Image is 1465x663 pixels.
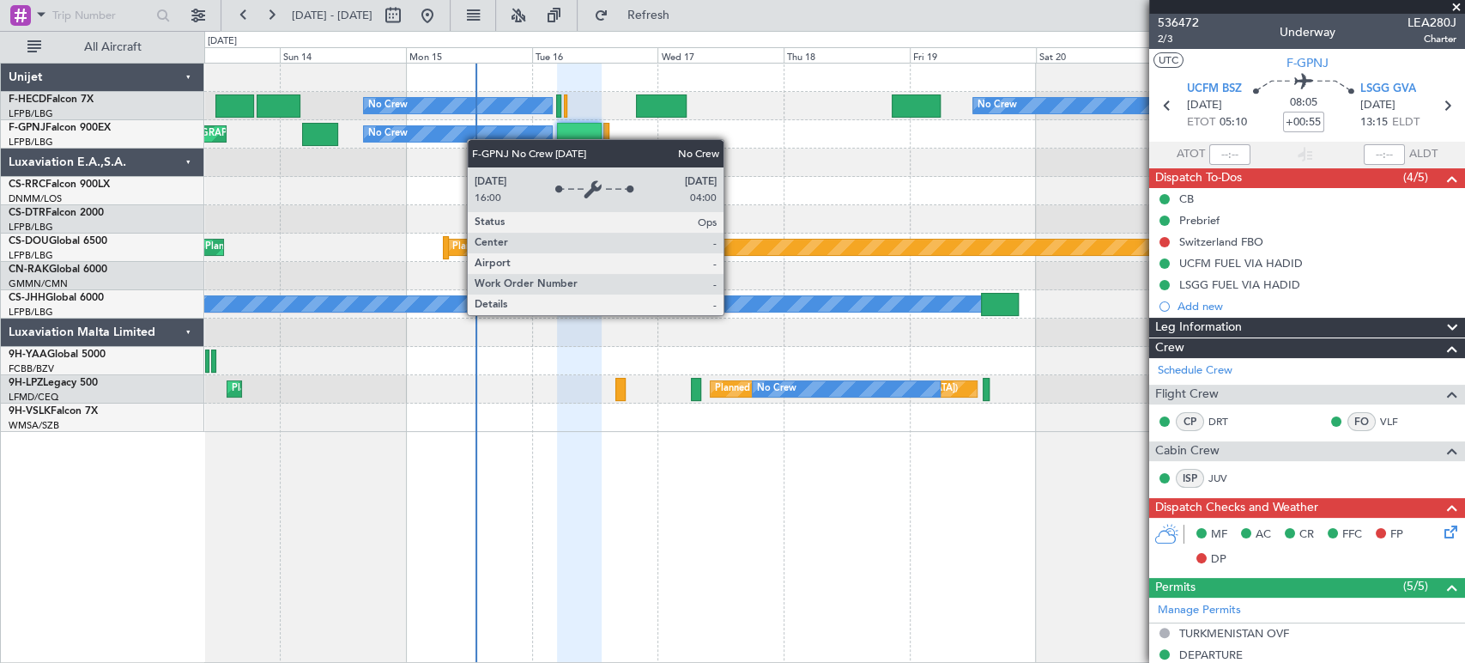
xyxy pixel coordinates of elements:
div: Sun 14 [280,47,406,63]
a: CS-DTRFalcon 2000 [9,208,104,218]
span: Cabin Crew [1155,441,1220,461]
div: LSGG FUEL VIA HADID [1179,277,1300,292]
button: UTC [1153,52,1184,68]
a: F-GPNJFalcon 900EX [9,123,111,133]
div: Underway [1280,23,1335,41]
a: CS-RRCFalcon 900LX [9,179,110,190]
a: 9H-YAAGlobal 5000 [9,350,106,360]
a: GMMN/CMN [9,277,68,290]
div: Planned Maint London ([GEOGRAPHIC_DATA]) [452,234,657,260]
div: Sat 13 [154,47,280,63]
span: ATOT [1177,146,1205,163]
span: (4/5) [1403,168,1428,186]
div: Sat 20 [1036,47,1162,63]
span: CS-JHH [9,293,45,303]
span: (5/5) [1403,577,1428,595]
div: Planned Maint Cannes ([GEOGRAPHIC_DATA]) [232,376,435,402]
span: UCFM BSZ [1187,81,1242,98]
span: Crew [1155,338,1184,358]
a: LFPB/LBG [9,221,53,234]
span: 13:15 [1360,114,1388,131]
a: LFPB/LBG [9,136,53,149]
a: CN-RAKGlobal 6000 [9,265,107,275]
input: Trip Number [52,3,151,28]
a: CS-DOUGlobal 6500 [9,236,107,246]
a: Manage Permits [1158,602,1241,619]
span: 9H-YAA [9,350,47,360]
div: Planned Maint [GEOGRAPHIC_DATA] ([GEOGRAPHIC_DATA]) [205,234,475,260]
span: F-GPNJ [1286,54,1329,72]
button: Refresh [586,2,689,29]
div: DEPARTURE [1179,648,1243,662]
div: Planned [GEOGRAPHIC_DATA] ([GEOGRAPHIC_DATA]) [715,376,958,402]
span: FFC [1342,526,1362,544]
div: Tue 16 [532,47,658,63]
span: Charter [1407,32,1456,46]
a: LFMD/CEQ [9,391,58,404]
a: LFPB/LBG [9,107,53,120]
div: UCFM FUEL VIA HADID [1179,256,1303,271]
div: FO [1347,412,1376,431]
span: Refresh [612,9,684,21]
span: FP [1390,526,1403,544]
div: Add new [1177,299,1456,313]
span: ETOT [1187,114,1215,131]
span: CR [1299,526,1314,544]
a: LFPB/LBG [9,306,53,319]
div: Fri 19 [910,47,1036,63]
div: Mon 15 [406,47,532,63]
input: --:-- [1209,144,1250,165]
span: CN-RAK [9,265,49,275]
span: Dispatch To-Dos [1155,168,1242,188]
span: [DATE] [1360,97,1395,114]
div: Wed 17 [657,47,784,63]
span: Dispatch Checks and Weather [1155,498,1318,518]
span: LSGG GVA [1360,81,1416,98]
span: Permits [1155,578,1196,598]
span: CS-DTR [9,208,45,218]
span: 08:05 [1290,94,1317,112]
div: No Crew [368,93,408,119]
a: 9H-LPZLegacy 500 [9,378,98,388]
span: F-HECD [9,94,46,105]
a: WMSA/SZB [9,419,59,432]
div: CB [1179,192,1194,206]
span: CS-RRC [9,179,45,190]
span: AC [1256,526,1271,544]
span: ELDT [1392,114,1420,131]
div: CP [1176,412,1204,431]
span: F-GPNJ [9,123,45,133]
span: [DATE] [1187,97,1222,114]
div: ISP [1176,469,1204,488]
span: 05:10 [1220,114,1247,131]
div: Prebrief [1179,213,1220,228]
div: No Crew [757,376,796,402]
span: 536472 [1158,14,1199,32]
a: Schedule Crew [1158,362,1232,380]
div: No Crew [978,93,1017,119]
div: [DATE] [208,34,237,49]
span: Flight Crew [1155,385,1219,404]
a: 9H-VSLKFalcon 7X [9,406,98,417]
a: DNMM/LOS [9,192,62,205]
button: All Aircraft [19,33,186,61]
a: JUV [1208,471,1247,486]
span: 9H-LPZ [9,378,43,388]
a: LFPB/LBG [9,249,53,262]
a: CS-JHHGlobal 6000 [9,293,104,303]
div: TURKMENISTAN OVF [1179,626,1289,641]
span: DP [1211,551,1226,569]
span: LEA280J [1407,14,1456,32]
a: F-HECDFalcon 7X [9,94,94,105]
div: Switzerland FBO [1179,234,1263,249]
span: 9H-VSLK [9,406,51,417]
span: ALDT [1409,146,1438,163]
span: All Aircraft [45,41,181,53]
div: No Crew [368,121,408,147]
span: MF [1211,526,1227,544]
a: FCBB/BZV [9,362,54,375]
span: CS-DOU [9,236,49,246]
div: Thu 18 [784,47,910,63]
span: Leg Information [1155,318,1242,338]
a: DRT [1208,414,1247,429]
